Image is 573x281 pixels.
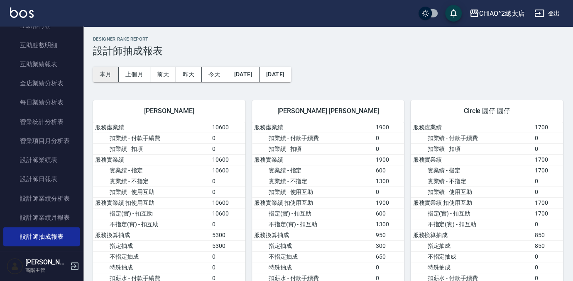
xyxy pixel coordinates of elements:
td: 不指定(實) - 扣互助 [252,219,374,230]
td: 0 [210,133,245,143]
td: 不指定(實) - 扣互助 [93,219,210,230]
td: 扣業績 - 扣項 [411,143,532,154]
a: 互助業績報表 [3,55,80,74]
td: 服務換算抽成 [411,230,532,240]
td: 850 [532,240,563,251]
td: 服務實業績 扣使用互助 [252,197,374,208]
td: 服務換算抽成 [93,230,210,240]
td: 0 [532,219,563,230]
td: 0 [374,143,404,154]
td: 不指定(實) - 扣互助 [411,219,532,230]
td: 扣業績 - 使用互助 [252,187,374,197]
h3: 設計師抽成報表 [93,45,563,57]
button: [DATE] [227,67,259,82]
td: 特殊抽成 [411,262,532,273]
a: 全店業績分析表 [3,74,80,93]
td: 1700 [532,122,563,133]
td: 扣業績 - 使用互助 [93,187,210,197]
button: 昨天 [176,67,202,82]
td: 實業績 - 指定 [93,165,210,176]
td: 扣業績 - 付款手續費 [93,133,210,143]
td: 扣業績 - 付款手續費 [252,133,374,143]
td: 850 [532,230,563,240]
a: 設計師日報表 [3,170,80,189]
td: 服務實業績 [252,154,374,165]
td: 0 [532,176,563,187]
td: 指定(實) - 扣互助 [411,208,532,219]
td: 10600 [210,165,245,176]
td: 650 [374,251,404,262]
td: 扣業績 - 付款手續費 [411,133,532,143]
td: 10600 [210,122,245,133]
button: CHIAO^2總太店 [466,5,528,22]
button: 本月 [93,67,119,82]
td: 0 [532,133,563,143]
td: 指定抽成 [252,240,374,251]
td: 指定抽成 [411,240,532,251]
td: 0 [210,176,245,187]
button: 今天 [202,67,228,82]
td: 1900 [374,197,404,208]
td: 指定(實) - 扣互助 [93,208,210,219]
td: 0 [210,251,245,262]
td: 5300 [210,230,245,240]
td: 950 [374,230,404,240]
a: 設計師抽成報表 [3,227,80,246]
button: 登出 [531,6,563,21]
td: 實業績 - 不指定 [252,176,374,187]
a: 設計師排行榜 [3,246,80,265]
td: 服務虛業績 [252,122,374,133]
img: Person [7,258,23,274]
div: CHIAO^2總太店 [479,8,525,19]
td: 10600 [210,154,245,165]
td: 0 [210,143,245,154]
td: 0 [532,262,563,273]
td: 不指定抽成 [411,251,532,262]
td: 服務實業績 扣使用互助 [93,197,210,208]
td: 10600 [210,197,245,208]
td: 實業績 - 指定 [411,165,532,176]
td: 實業績 - 指定 [252,165,374,176]
button: [DATE] [260,67,291,82]
td: 指定(實) - 扣互助 [252,208,374,219]
td: 實業績 - 不指定 [411,176,532,187]
td: 600 [374,208,404,219]
td: 0 [374,187,404,197]
span: Circle 圓仔 圓仔 [421,107,553,115]
td: 扣業績 - 使用互助 [411,187,532,197]
button: 上個月 [119,67,150,82]
img: Logo [10,7,34,18]
td: 1700 [532,165,563,176]
a: 營業項目月分析表 [3,131,80,150]
td: 0 [210,187,245,197]
td: 1300 [374,176,404,187]
h5: [PERSON_NAME] [25,258,68,266]
a: 設計師業績分析表 [3,189,80,208]
td: 0 [374,133,404,143]
td: 指定抽成 [93,240,210,251]
a: 互助點數明細 [3,36,80,55]
button: 前天 [150,67,176,82]
td: 0 [210,262,245,273]
a: 設計師業績月報表 [3,208,80,227]
td: 1700 [532,208,563,219]
td: 扣業績 - 扣項 [93,143,210,154]
a: 營業統計分析表 [3,112,80,131]
td: 5300 [210,240,245,251]
td: 0 [374,262,404,273]
td: 服務換算抽成 [252,230,374,240]
td: 實業績 - 不指定 [93,176,210,187]
td: 服務虛業績 [411,122,532,133]
a: 設計師業績表 [3,150,80,170]
td: 0 [210,219,245,230]
td: 1900 [374,154,404,165]
td: 600 [374,165,404,176]
td: 0 [532,143,563,154]
td: 0 [532,187,563,197]
td: 服務實業績 扣使用互助 [411,197,532,208]
p: 高階主管 [25,266,68,274]
td: 扣業績 - 扣項 [252,143,374,154]
td: 300 [374,240,404,251]
td: 1700 [532,154,563,165]
td: 不指定抽成 [252,251,374,262]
